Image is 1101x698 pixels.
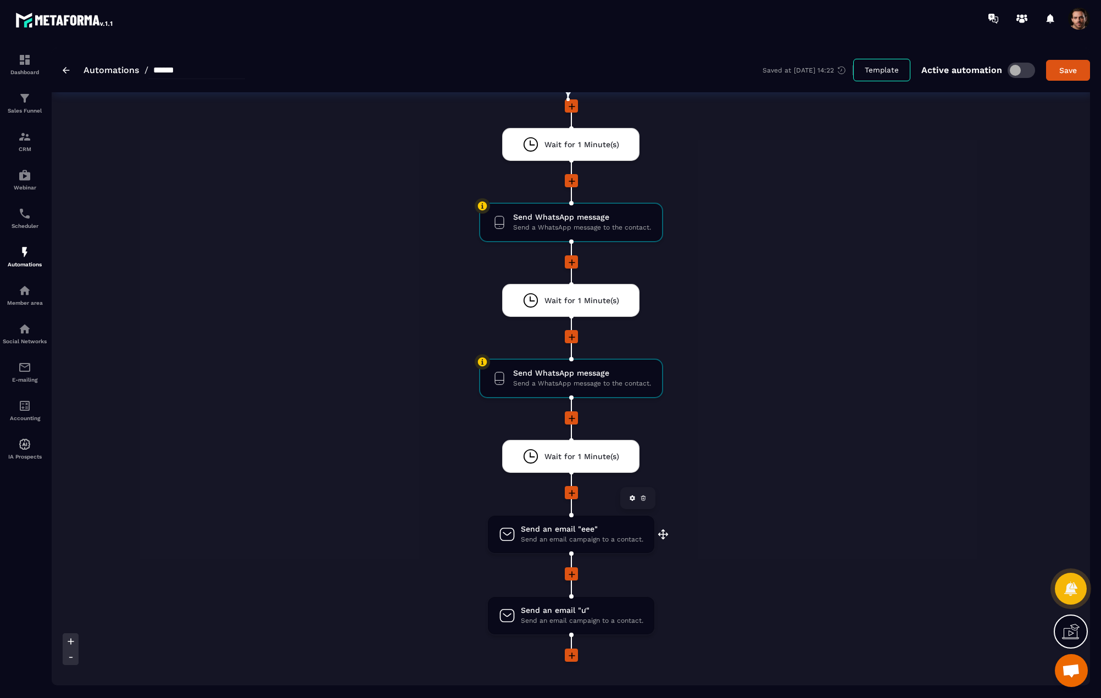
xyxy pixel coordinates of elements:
[18,361,31,374] img: email
[513,212,651,222] span: Send WhatsApp message
[3,69,47,75] p: Dashboard
[18,130,31,143] img: formation
[921,65,1002,75] p: Active automation
[3,300,47,306] p: Member area
[513,368,651,378] span: Send WhatsApp message
[521,616,643,626] span: Send an email campaign to a contact.
[144,65,148,75] span: /
[544,295,619,306] span: Wait for 1 Minute(s)
[3,45,47,83] a: formationformationDashboard
[3,146,47,152] p: CRM
[63,67,70,74] img: arrow
[18,169,31,182] img: automations
[544,451,619,462] span: Wait for 1 Minute(s)
[3,415,47,421] p: Accounting
[3,160,47,199] a: automationsautomationsWebinar
[3,377,47,383] p: E-mailing
[3,261,47,267] p: Automations
[18,284,31,297] img: automations
[3,391,47,429] a: accountantaccountantAccounting
[763,65,853,75] div: Saved at
[18,399,31,412] img: accountant
[1055,654,1088,687] a: Mở cuộc trò chuyện
[513,378,651,389] span: Send a WhatsApp message to the contact.
[3,454,47,460] p: IA Prospects
[521,534,643,545] span: Send an email campaign to a contact.
[84,65,139,75] a: Automations
[853,59,910,81] button: Template
[18,245,31,259] img: automations
[18,207,31,220] img: scheduler
[3,122,47,160] a: formationformationCRM
[513,222,651,233] span: Send a WhatsApp message to the contact.
[18,92,31,105] img: formation
[1046,60,1090,81] button: Save
[3,237,47,276] a: automationsautomationsAutomations
[794,66,834,74] p: [DATE] 14:22
[3,108,47,114] p: Sales Funnel
[18,53,31,66] img: formation
[1053,65,1083,76] div: Save
[544,139,619,150] span: Wait for 1 Minute(s)
[3,223,47,229] p: Scheduler
[3,276,47,314] a: automationsautomationsMember area
[3,199,47,237] a: schedulerschedulerScheduler
[3,353,47,391] a: emailemailE-mailing
[3,185,47,191] p: Webinar
[521,605,643,616] span: Send an email "ư"
[18,438,31,451] img: automations
[3,338,47,344] p: Social Networks
[3,314,47,353] a: social-networksocial-networkSocial Networks
[15,10,114,30] img: logo
[3,83,47,122] a: formationformationSales Funnel
[521,524,643,534] span: Send an email "eee"
[18,322,31,336] img: social-network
